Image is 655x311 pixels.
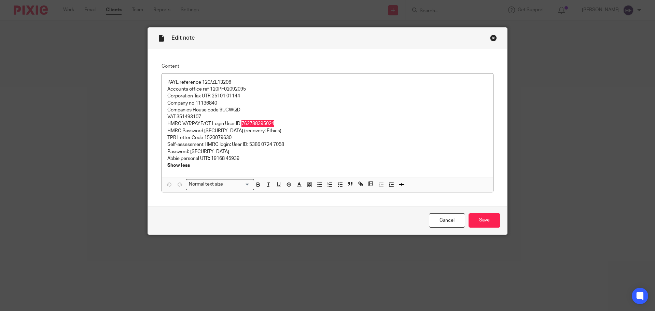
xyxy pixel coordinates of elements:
p: Self-assessment HMRC login: User ID: 5386 0724 7058 [167,141,488,148]
p: Company no 11136840 [167,100,488,107]
input: Save [469,213,500,228]
p: Corporation Tax UTR 25101 01144 [167,93,488,99]
div: Search for option [186,179,254,190]
p: HMRC Password [SECURITY_DATA] (recovery: Ethics) [167,127,488,134]
p: PAYE reference 120/ZE13206 [167,79,488,86]
p: Abbie personal UTR: 19168 45939 [167,155,488,162]
span: Normal text size [187,181,225,188]
p: HMRC VAT/PAYE/CT Login User ID 762788395024 [167,120,488,127]
p: Companies House code 9UCWQD [167,107,488,113]
span: Edit note [171,35,195,41]
a: Cancel [429,213,465,228]
p: Password: [SECURITY_DATA] [167,148,488,155]
p: VAT 351493107 [167,113,488,120]
strong: Show less [167,163,190,168]
div: Close this dialog window [490,35,497,41]
p: TPR Letter Code 1520079630 [167,134,488,141]
input: Search for option [225,181,250,188]
p: Accounts office ref 120PF02092095 [167,86,488,93]
label: Content [162,63,494,70]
